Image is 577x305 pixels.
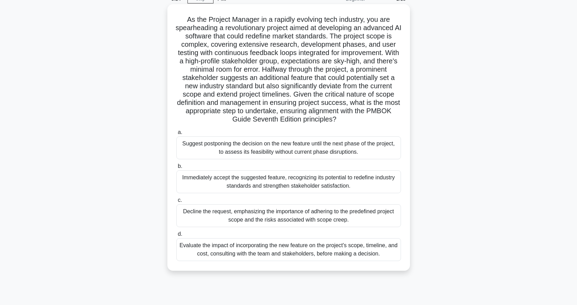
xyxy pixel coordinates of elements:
[178,163,182,169] span: b.
[176,204,401,227] div: Decline the request, emphasizing the importance of adhering to the predefined project scope and t...
[176,170,401,193] div: Immediately accept the suggested feature, recognizing its potential to redefine industry standard...
[178,231,182,237] span: d.
[176,136,401,159] div: Suggest postponing the decision on the new feature until the next phase of the project, to assess...
[178,129,182,135] span: a.
[176,238,401,261] div: Evaluate the impact of incorporating the new feature on the project's scope, timeline, and cost, ...
[176,15,402,124] h5: As the Project Manager in a rapidly evolving tech industry, you are spearheading a revolutionary ...
[178,197,182,203] span: c.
